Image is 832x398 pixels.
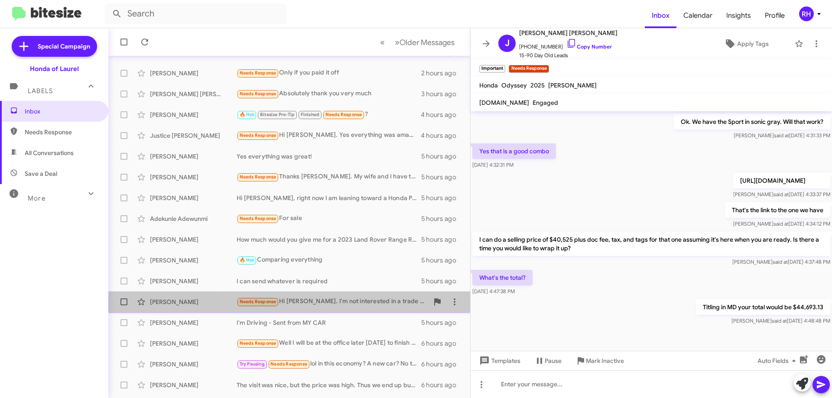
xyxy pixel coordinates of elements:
[400,38,455,47] span: Older Messages
[105,3,287,24] input: Search
[421,90,463,98] div: 3 hours ago
[421,131,463,140] div: 4 hours ago
[240,216,276,221] span: Needs Response
[519,38,617,51] span: [PHONE_NUMBER]
[773,259,788,265] span: said at
[301,112,320,117] span: Finished
[237,235,421,244] div: How much would you give me for a 2023 Land Rover Range Rover Sport with 22K miles?
[150,381,237,389] div: [PERSON_NAME]
[395,37,400,48] span: »
[505,36,510,50] span: J
[719,3,758,28] a: Insights
[28,87,53,95] span: Labels
[733,173,830,188] p: [URL][DOMAIN_NAME]
[472,143,556,159] p: Yes that is a good combo
[479,99,529,107] span: [DOMAIN_NAME]
[150,110,237,119] div: [PERSON_NAME]
[471,353,527,369] button: Templates
[676,3,719,28] a: Calendar
[150,235,237,244] div: [PERSON_NAME]
[421,381,463,389] div: 6 hours ago
[519,28,617,38] span: [PERSON_NAME] [PERSON_NAME]
[237,359,421,369] div: lol in this economy? A new car? No thanks, haha. I really appreciate it though. But I'll be ridin...
[25,128,98,136] span: Needs Response
[150,277,237,285] div: [PERSON_NAME]
[421,110,463,119] div: 4 hours ago
[478,353,520,369] span: Templates
[501,81,527,89] span: Odyssey
[150,152,237,161] div: [PERSON_NAME]
[421,194,463,202] div: 5 hours ago
[237,277,421,285] div: I can send whatever is required
[757,353,799,369] span: Auto Fields
[237,68,421,78] div: Only if you paid it off
[25,169,57,178] span: Save a Deal
[12,36,97,57] a: Special Campaign
[674,114,830,129] p: Ok. We have the Sport in sonic gray. Will that work?
[237,297,429,307] div: Hi [PERSON_NAME]. I'm not interested in a trade in.
[237,318,421,327] div: I'm Driving - Sent from MY CAR
[237,194,421,202] div: Hi [PERSON_NAME], right now I am leaning toward a Honda Passport. Looking at years between 2024 a...
[325,112,362,117] span: Needs Response
[240,70,276,76] span: Needs Response
[150,360,237,369] div: [PERSON_NAME]
[375,33,460,51] nav: Page navigation example
[421,339,463,348] div: 6 hours ago
[150,131,237,140] div: Justice [PERSON_NAME]
[237,110,421,120] div: ?
[150,69,237,78] div: [PERSON_NAME]
[260,112,295,117] span: Bitesize Pro-Tip
[569,353,631,369] button: Mark Inactive
[421,173,463,181] div: 5 hours ago
[237,89,421,99] div: Absolutely thank you very much
[30,65,79,73] div: Honda of Laurel
[150,173,237,181] div: [PERSON_NAME]
[28,194,45,202] span: More
[150,256,237,265] div: [PERSON_NAME]
[240,257,254,263] span: 🔥 Hot
[237,130,421,140] div: Hi [PERSON_NAME]. Yes everything was amazing. I absolutely adore [PERSON_NAME]
[240,174,276,180] span: Needs Response
[731,317,830,324] span: [PERSON_NAME] [DATE] 4:48:48 PM
[421,152,463,161] div: 5 hours ago
[380,37,385,48] span: «
[472,270,533,285] p: What's the total?
[530,81,545,89] span: 2025
[586,353,624,369] span: Mark Inactive
[421,256,463,265] div: 5 hours ago
[421,318,463,327] div: 5 hours ago
[150,298,237,306] div: [PERSON_NAME]
[566,43,612,50] a: Copy Number
[237,338,421,348] div: Well I will be at the office later [DATE] to finish paperwork. [PERSON_NAME] was awesome best sal...
[696,299,830,315] p: Titling in MD your total would be $44,693.13
[479,81,498,89] span: Honda
[237,381,421,389] div: The visit was nice, but the price was high. Thus we end up buying the car from another place. Tha...
[751,353,806,369] button: Auto Fields
[421,214,463,223] div: 5 hours ago
[150,90,237,98] div: [PERSON_NAME] [PERSON_NAME]
[645,3,676,28] span: Inbox
[240,299,276,304] span: Needs Response
[479,65,505,73] small: Important
[237,255,421,265] div: Comparing everything
[237,172,421,182] div: Thanks [PERSON_NAME]. My wife and I have thought about trading in our 2017 Ridgeline for a new on...
[527,353,569,369] button: Pause
[725,202,830,218] p: That's the link to the one we have
[545,353,562,369] span: Pause
[237,152,421,161] div: Yes everything was great!
[737,36,769,52] span: Apply Tags
[509,65,549,73] small: Needs Response
[240,91,276,97] span: Needs Response
[733,220,830,227] span: [PERSON_NAME] [DATE] 4:34:12 PM
[533,99,558,107] span: Engaged
[150,318,237,327] div: [PERSON_NAME]
[421,277,463,285] div: 5 hours ago
[758,3,792,28] a: Profile
[390,33,460,51] button: Next
[773,220,789,227] span: said at
[472,232,830,256] p: I can do a selling price of $40,525 plus doc fee, tax, and tags for that one assuming it's here w...
[472,162,513,168] span: [DATE] 4:32:31 PM
[237,214,421,223] div: For sale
